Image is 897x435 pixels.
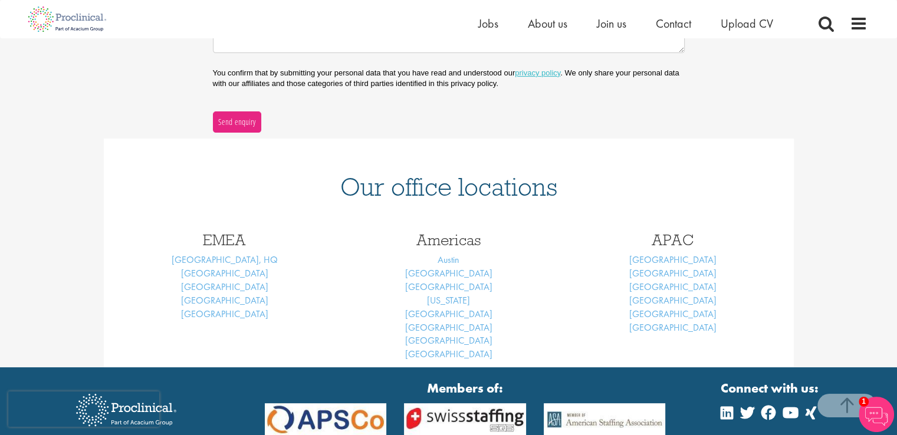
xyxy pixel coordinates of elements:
a: [GEOGRAPHIC_DATA] [629,281,717,293]
img: Chatbot [859,397,894,432]
a: [GEOGRAPHIC_DATA] [181,308,268,320]
a: Contact [656,16,691,31]
a: [US_STATE] [427,294,470,307]
a: [GEOGRAPHIC_DATA] [181,294,268,307]
h3: EMEA [121,232,328,248]
a: [GEOGRAPHIC_DATA] [629,253,717,266]
a: [GEOGRAPHIC_DATA] [181,267,268,279]
strong: Members of: [265,379,666,397]
img: Proclinical Recruitment [67,385,185,434]
a: Jobs [478,16,498,31]
a: [GEOGRAPHIC_DATA] [405,308,492,320]
a: [GEOGRAPHIC_DATA] [405,348,492,360]
a: [GEOGRAPHIC_DATA] [181,281,268,293]
a: [GEOGRAPHIC_DATA] [629,294,717,307]
a: About us [528,16,567,31]
a: [GEOGRAPHIC_DATA] [629,267,717,279]
strong: Connect with us: [721,379,821,397]
a: [GEOGRAPHIC_DATA] [405,281,492,293]
span: Send enquiry [218,116,256,128]
span: 1 [859,397,869,407]
button: Send enquiry [213,111,261,133]
a: Austin [438,253,459,266]
a: privacy policy [515,68,560,77]
h3: Americas [346,232,552,248]
a: [GEOGRAPHIC_DATA], HQ [172,253,278,266]
a: Upload CV [721,16,773,31]
iframe: reCAPTCHA [8,391,159,427]
a: [GEOGRAPHIC_DATA] [629,321,717,334]
h3: APAC [570,232,776,248]
a: [GEOGRAPHIC_DATA] [405,267,492,279]
a: [GEOGRAPHIC_DATA] [405,334,492,347]
a: [GEOGRAPHIC_DATA] [629,308,717,320]
a: Join us [597,16,626,31]
p: You confirm that by submitting your personal data that you have read and understood our . We only... [213,68,685,89]
h1: Our office locations [121,174,776,200]
a: [GEOGRAPHIC_DATA] [405,321,492,334]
